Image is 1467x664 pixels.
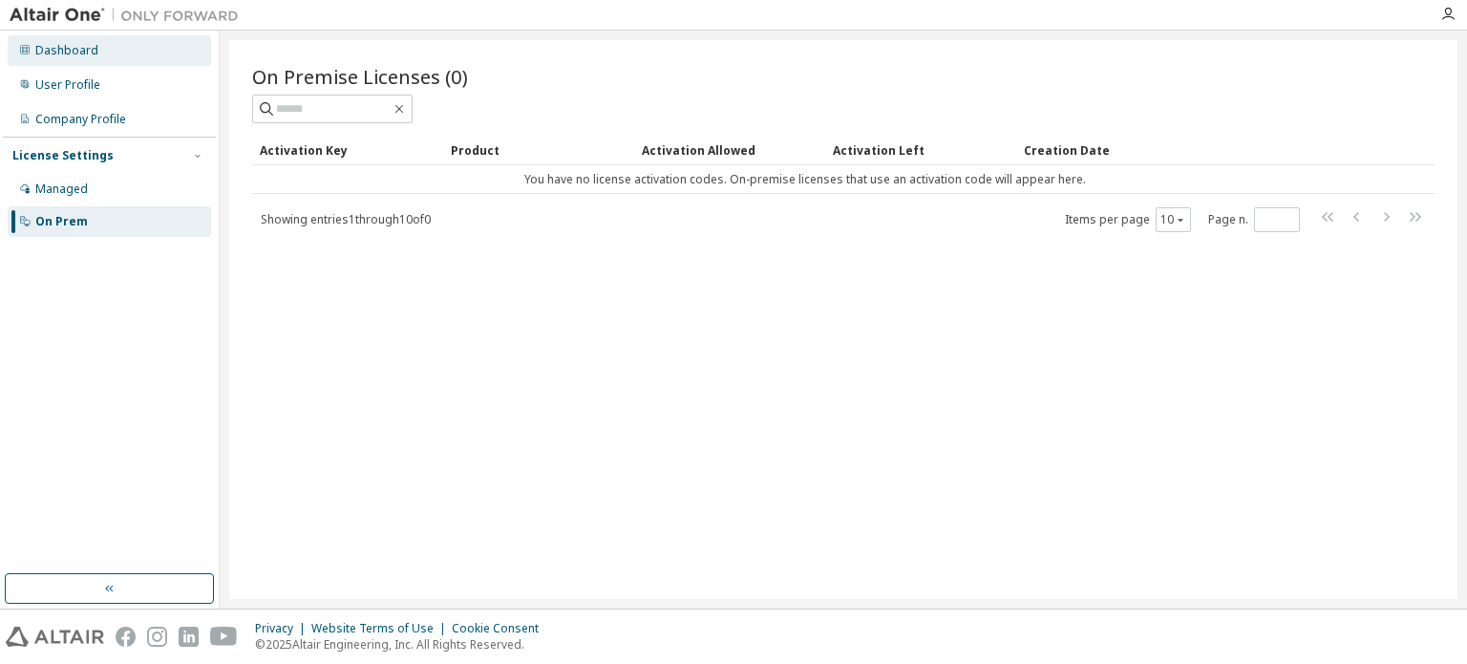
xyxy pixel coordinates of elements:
img: facebook.svg [116,627,136,647]
span: Showing entries 1 through 10 of 0 [261,211,431,227]
div: Product [451,135,627,165]
div: Activation Allowed [642,135,818,165]
img: instagram.svg [147,627,167,647]
p: © 2025 Altair Engineering, Inc. All Rights Reserved. [255,636,550,653]
img: Altair One [10,6,248,25]
div: Cookie Consent [452,621,550,636]
img: linkedin.svg [179,627,199,647]
div: Privacy [255,621,311,636]
div: Dashboard [35,43,98,58]
span: On Premise Licenses (0) [252,63,468,90]
div: On Prem [35,214,88,229]
div: User Profile [35,77,100,93]
td: You have no license activation codes. On-premise licenses that use an activation code will appear... [252,165,1358,194]
div: Activation Key [260,135,436,165]
img: youtube.svg [210,627,238,647]
div: Website Terms of Use [311,621,452,636]
div: Creation Date [1024,135,1350,165]
span: Page n. [1208,207,1300,232]
img: altair_logo.svg [6,627,104,647]
div: Company Profile [35,112,126,127]
span: Items per page [1065,207,1191,232]
div: Activation Left [833,135,1009,165]
div: Managed [35,182,88,197]
button: 10 [1160,212,1186,227]
div: License Settings [12,148,114,163]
